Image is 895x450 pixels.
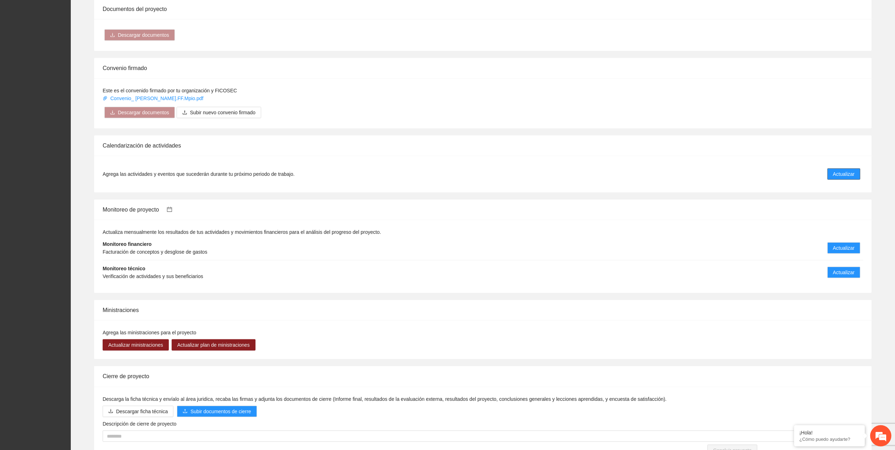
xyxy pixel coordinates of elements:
[103,330,196,335] span: Agrega las ministraciones para el proyecto
[103,366,863,386] div: Cierre de proyecto
[177,107,261,118] button: uploadSubir nuevo convenio firmado
[177,110,261,115] span: uploadSubir nuevo convenio firmado
[103,396,667,402] span: Descarga la ficha técnica y envíalo al área juridica, recaba las firmas y adjunta los documentos ...
[116,4,133,21] div: Minimizar ventana de chat en vivo
[103,339,169,351] button: Actualizar ministraciones
[182,110,187,116] span: upload
[103,431,863,442] textarea: Descripción de cierre de proyecto
[103,229,381,235] span: Actualiza mensualmente los resultados de tus actividades y movimientos financieros para el anális...
[799,437,860,442] p: ¿Cómo puedo ayudarte?
[104,29,175,41] button: downloadDescargar documentos
[833,269,855,276] span: Actualizar
[103,241,151,247] strong: Monitoreo financiero
[37,36,119,45] div: Chatee con nosotros ahora
[827,168,860,180] button: Actualizar
[833,244,855,252] span: Actualizar
[103,96,108,101] span: paper-clip
[104,107,175,118] button: downloadDescargar documentos
[103,170,294,178] span: Agrega las actividades y eventos que sucederán durante tu próximo periodo de trabajo.
[177,341,250,349] span: Actualizar plan de ministraciones
[167,207,172,212] span: calendar
[103,96,205,101] a: Convenio_ [PERSON_NAME].FF.Mpio.pdf
[103,266,145,271] strong: Monitoreo técnico
[177,406,257,417] button: uploadSubir documentos de cierre
[159,207,172,213] a: calendar
[103,342,169,348] a: Actualizar ministraciones
[41,94,98,166] span: Estamos en línea.
[833,170,855,178] span: Actualizar
[827,267,860,278] button: Actualizar
[103,135,863,156] div: Calendarización de actividades
[103,249,207,255] span: Facturación de conceptos y desglose de gastos
[110,110,115,116] span: download
[118,109,169,116] span: Descargar documentos
[103,58,863,78] div: Convenio firmado
[103,420,177,428] label: Descripción de cierre de proyecto
[172,342,256,348] a: Actualizar plan de ministraciones
[103,300,863,320] div: Ministraciones
[172,339,256,351] button: Actualizar plan de ministraciones
[103,88,237,93] span: Este es el convenido firmado por tu organización y FICOSEC
[110,33,115,38] span: download
[116,408,168,415] span: Descargar ficha técnica
[108,341,163,349] span: Actualizar ministraciones
[827,242,860,254] button: Actualizar
[108,409,113,414] span: download
[177,409,257,414] span: uploadSubir documentos de cierre
[103,200,863,220] div: Monitoreo de proyecto
[4,193,135,218] textarea: Escriba su mensaje y pulse “Intro”
[103,273,203,279] span: Verificación de actividades y sus beneficiarios
[103,409,173,414] a: downloadDescargar ficha técnica
[118,31,169,39] span: Descargar documentos
[103,406,173,417] button: downloadDescargar ficha técnica
[799,430,860,435] div: ¡Hola!
[190,109,256,116] span: Subir nuevo convenio firmado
